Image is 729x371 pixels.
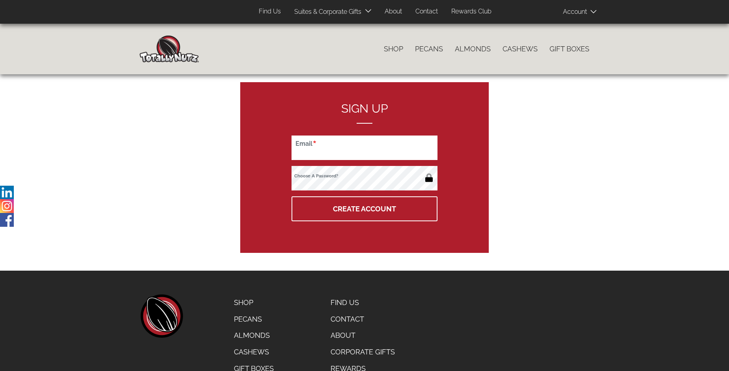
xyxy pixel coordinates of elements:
h2: Sign up [292,102,437,124]
img: Home [140,36,199,62]
button: Create Account [292,196,437,221]
a: Almonds [449,41,497,57]
a: About [325,327,402,344]
a: Suites & Corporate Gifts [288,4,364,20]
a: Find Us [325,294,402,311]
a: Contact [409,4,444,19]
a: Find Us [253,4,287,19]
a: Cashews [497,41,544,57]
a: Gift Boxes [544,41,595,57]
a: Cashews [228,344,280,360]
a: Almonds [228,327,280,344]
span: Products [155,6,181,17]
a: Corporate Gifts [325,344,402,360]
a: Shop [228,294,280,311]
a: About [379,4,408,19]
input: Email [292,136,437,160]
a: Pecans [228,311,280,328]
a: Contact [325,311,402,328]
a: home [140,294,183,338]
a: Pecans [409,41,449,57]
a: Rewards Club [445,4,497,19]
a: Shop [378,41,409,57]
